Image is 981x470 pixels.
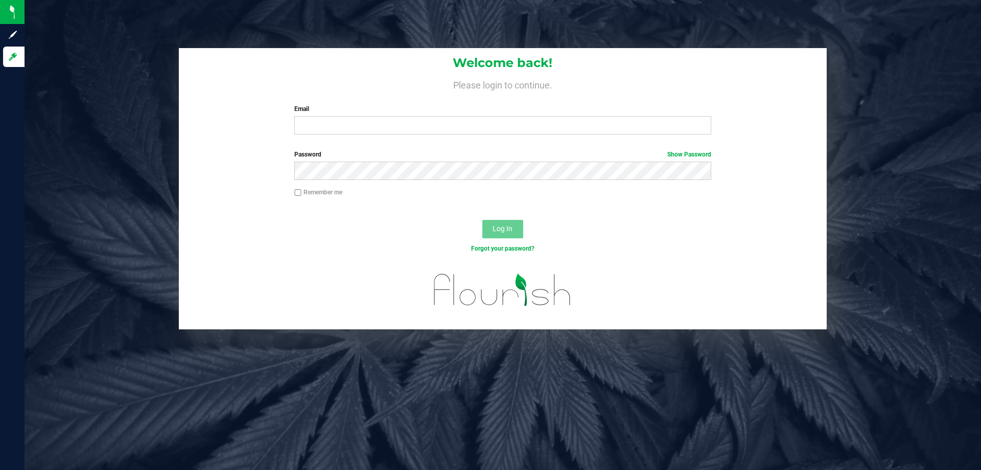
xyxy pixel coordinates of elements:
[482,220,523,238] button: Log In
[471,245,534,252] a: Forgot your password?
[294,151,321,158] span: Password
[294,189,301,196] input: Remember me
[667,151,711,158] a: Show Password
[179,78,827,90] h4: Please login to continue.
[422,264,583,316] img: flourish_logo.svg
[179,56,827,70] h1: Welcome back!
[493,225,512,233] span: Log In
[8,30,18,40] inline-svg: Sign up
[8,52,18,62] inline-svg: Log in
[294,188,342,197] label: Remember me
[294,104,711,114] label: Email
